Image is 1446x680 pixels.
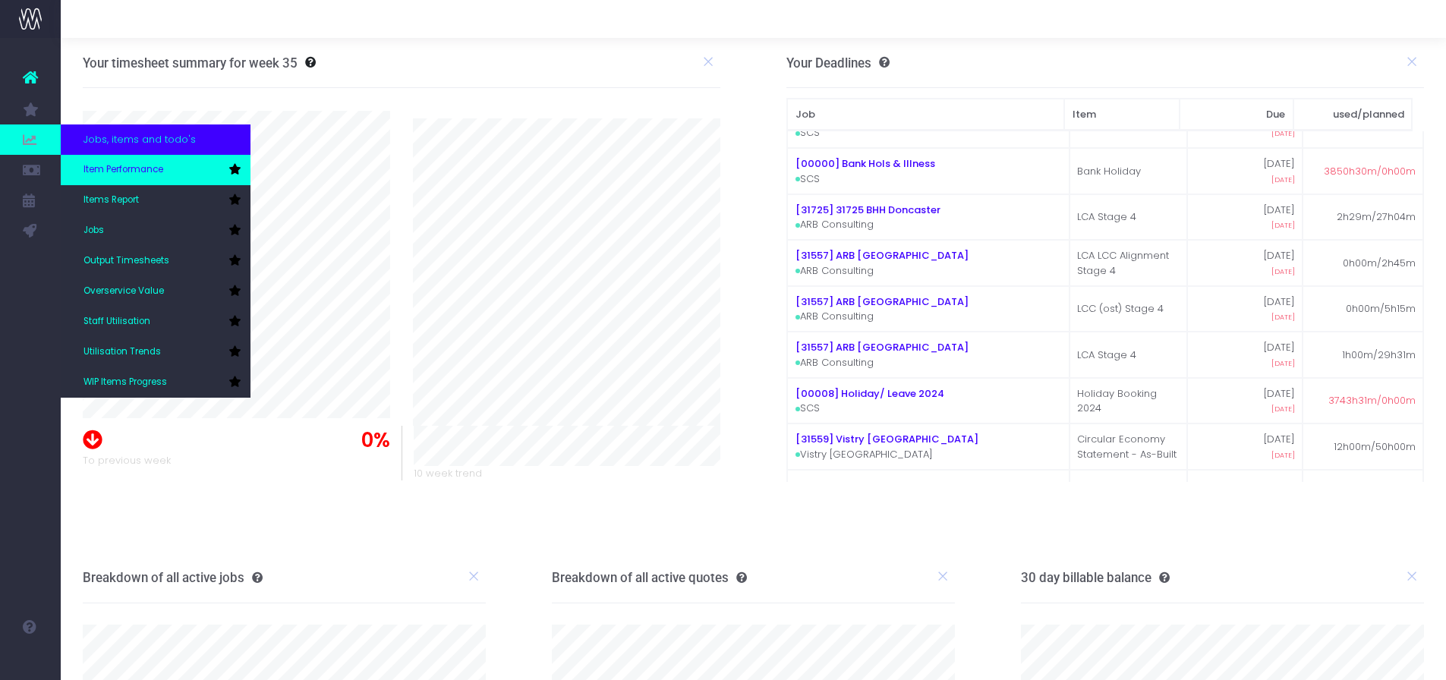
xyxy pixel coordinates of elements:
td: [DATE] [1187,148,1303,194]
span: Utilisation Trends [83,345,161,359]
span: 1h00m/29h31m [1342,348,1416,363]
span: WIP Items Progress [83,376,167,389]
span: Output Timesheets [83,254,169,268]
td: Vistry [GEOGRAPHIC_DATA] [787,423,1070,470]
td: obo Construction Carbon Ltd [787,470,1070,530]
h3: Breakdown of all active jobs [83,570,263,585]
a: Jobs [61,216,250,246]
td: ARB Consulting [787,240,1070,286]
a: Utilisation Trends [61,337,250,367]
td: ARB Consulting [787,332,1070,378]
span: To previous week [83,453,171,468]
h3: Your Deadlines [786,55,890,71]
td: Bank Holiday [1070,148,1187,194]
td: Survey & Design Assessment Fee Extension [1070,470,1187,530]
td: [DATE] [1187,423,1303,470]
span: 3850h30m/0h00m [1324,164,1416,179]
span: 3743h31m/0h00m [1328,393,1416,408]
span: Items Report [83,194,139,207]
h3: Breakdown of all active quotes [552,570,747,585]
span: 0% [361,426,390,455]
th: used/planned: activate to sort column ascending [1293,99,1412,131]
span: [DATE] [1271,404,1295,414]
a: [31557] ARB [GEOGRAPHIC_DATA] [795,340,969,354]
h3: Your timesheet summary for week 35 [83,55,298,71]
td: [DATE] [1187,332,1303,378]
span: Item Performance [83,163,163,177]
span: 2h29m/27h04m [1337,209,1416,225]
th: Due: activate to sort column ascending [1180,99,1293,131]
span: 0h00m/2h45m [1343,256,1416,271]
td: ARB Consulting [787,286,1070,332]
span: 0h00m/5h15m [1346,301,1416,316]
a: [31557] ARB [GEOGRAPHIC_DATA] [795,248,969,263]
span: 12h00m/50h00m [1334,439,1416,455]
td: Holiday Booking 2024 [1070,378,1187,424]
span: [DATE] [1271,128,1295,139]
td: [DATE] [1187,240,1303,286]
a: WIP Items Progress [61,367,250,398]
td: [DATE] [1187,470,1303,530]
a: Overservice Value [61,276,250,307]
h3: 30 day billable balance [1021,570,1170,585]
a: Staff Utilisation [61,307,250,337]
a: [31725] 31725 BHH Doncaster [795,203,940,217]
td: [DATE] [1187,286,1303,332]
td: [DATE] [1187,194,1303,241]
a: Items Report [61,185,250,216]
th: Item: activate to sort column ascending [1064,99,1180,131]
a: [00008] Holiday/ Leave 2024 [795,386,944,401]
td: LCA LCC Alignment Stage 4 [1070,240,1187,286]
span: [DATE] [1271,266,1295,277]
td: SCS [787,148,1070,194]
span: Jobs, items and todo's [83,132,196,147]
a: Output Timesheets [61,246,250,276]
img: images/default_profile_image.png [19,650,42,672]
a: Item Performance [61,155,250,185]
span: [DATE] [1271,220,1295,231]
a: [31557] ARB [GEOGRAPHIC_DATA] [795,294,969,309]
span: Jobs [83,224,104,238]
span: Overservice Value [83,285,164,298]
td: SCS [787,378,1070,424]
th: Job: activate to sort column ascending [787,99,1064,131]
td: LCA Stage 4 [1070,194,1187,241]
span: [DATE] [1271,312,1295,323]
span: 10 week trend [414,466,482,481]
span: [DATE] [1271,175,1295,185]
a: [31559] Vistry [GEOGRAPHIC_DATA] [795,432,978,446]
td: LCC (ost) Stage 4 [1070,286,1187,332]
td: LCA Stage 4 [1070,332,1187,378]
span: [DATE] [1271,450,1295,461]
td: Circular Economy Statement - As-Built [1070,423,1187,470]
span: [DATE] [1271,358,1295,369]
td: [DATE] [1187,378,1303,424]
td: ARB Consulting [787,194,1070,241]
a: [00000] Bank Hols & Illness [795,156,935,171]
span: Staff Utilisation [83,315,150,329]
